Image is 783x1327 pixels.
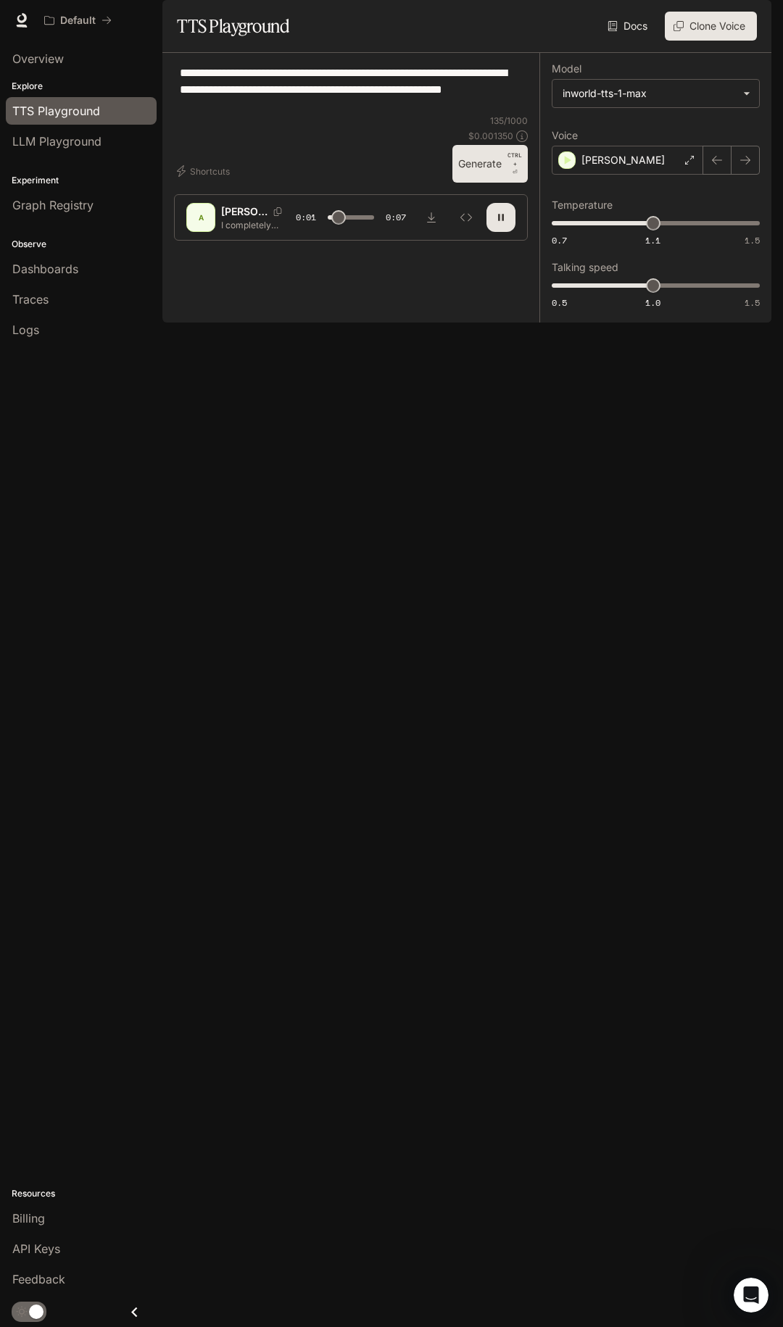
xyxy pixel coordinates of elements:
[268,207,288,216] button: Copy Voice ID
[552,262,618,273] p: Talking speed
[665,12,757,41] button: Clone Voice
[296,210,316,225] span: 0:01
[563,86,736,101] div: inworld-tts-1-max
[645,234,660,246] span: 1.1
[189,206,212,229] div: A
[221,219,291,231] p: I completely understand your frustration with this situation. Let me look into your account detai...
[745,234,760,246] span: 1.5
[221,204,268,219] p: [PERSON_NAME]
[745,296,760,309] span: 1.5
[552,80,759,107] div: inworld-tts-1-max
[452,203,481,232] button: Inspect
[552,296,567,309] span: 0.5
[552,64,581,74] p: Model
[552,200,613,210] p: Temperature
[734,1278,768,1313] iframe: Intercom live chat
[174,159,236,183] button: Shortcuts
[417,203,446,232] button: Download audio
[645,296,660,309] span: 1.0
[552,234,567,246] span: 0.7
[507,151,522,168] p: CTRL +
[507,151,522,177] p: ⏎
[38,6,118,35] button: All workspaces
[177,12,289,41] h1: TTS Playground
[468,130,513,142] p: $ 0.001350
[386,210,406,225] span: 0:07
[552,130,578,141] p: Voice
[60,14,96,27] p: Default
[490,115,528,127] p: 135 / 1000
[605,12,653,41] a: Docs
[581,153,665,167] p: [PERSON_NAME]
[452,145,528,183] button: GenerateCTRL +⏎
